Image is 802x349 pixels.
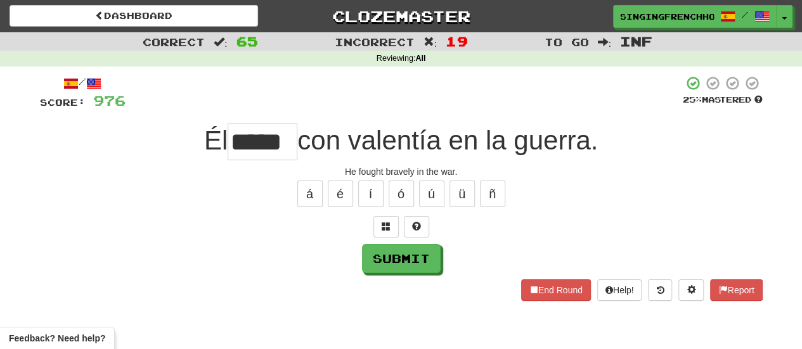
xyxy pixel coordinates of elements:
[683,94,763,106] div: Mastered
[204,125,228,155] span: Él
[297,181,323,207] button: á
[328,181,353,207] button: é
[389,181,414,207] button: ó
[480,181,505,207] button: ñ
[613,5,777,28] a: singingfrenchhorn /
[742,10,748,19] span: /
[9,332,105,345] span: Open feedback widget
[544,35,588,48] span: To go
[710,279,762,301] button: Report
[620,34,652,49] span: Inf
[648,279,672,301] button: Round history (alt+y)
[683,94,702,105] span: 25 %
[424,37,437,48] span: :
[597,279,642,301] button: Help!
[297,125,598,155] span: con valentía en la guerra.
[277,5,526,27] a: Clozemaster
[358,181,384,207] button: í
[335,35,415,48] span: Incorrect
[415,54,425,63] strong: All
[373,216,399,238] button: Switch sentence to multiple choice alt+p
[597,37,611,48] span: :
[143,35,205,48] span: Correct
[10,5,258,27] a: Dashboard
[521,279,591,301] button: End Round
[93,92,126,108] span: 976
[419,181,444,207] button: ú
[446,34,467,49] span: 19
[40,165,763,178] div: He fought bravely in the war.
[450,181,475,207] button: ü
[214,37,228,48] span: :
[362,244,441,273] button: Submit
[236,34,258,49] span: 65
[404,216,429,238] button: Single letter hint - you only get 1 per sentence and score half the points! alt+h
[40,97,86,108] span: Score:
[620,11,714,22] span: singingfrenchhorn
[40,75,126,91] div: /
